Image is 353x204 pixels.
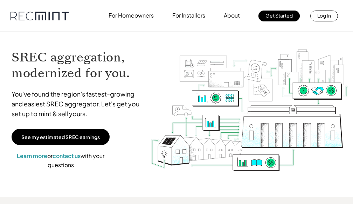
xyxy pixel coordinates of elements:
a: Log In [310,11,338,21]
p: You've found the region's fastest-growing and easiest SREC aggregator. Let's get you set up to mi... [12,89,144,119]
p: See my estimated SREC earnings [21,134,100,140]
h1: SREC aggregation, modernized for you. [12,50,144,81]
a: Get Started [258,11,300,21]
p: For Installers [172,11,205,20]
a: contact us [53,152,81,159]
p: Log In [317,11,331,20]
img: RECmint value cycle [151,33,348,192]
p: Get Started [265,11,293,20]
p: or with your questions [12,151,110,169]
a: Learn more [17,152,47,159]
a: See my estimated SREC earnings [12,129,110,145]
p: About [224,11,240,20]
p: For Homeowners [109,11,154,20]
